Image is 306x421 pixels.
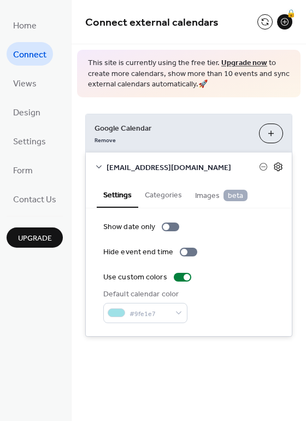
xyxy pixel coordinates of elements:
[13,133,46,150] span: Settings
[95,136,116,144] span: Remove
[13,46,46,63] span: Connect
[7,129,52,153] a: Settings
[13,75,37,92] span: Views
[103,272,167,283] div: Use custom colors
[130,308,170,319] span: #9fe1e7
[138,182,189,207] button: Categories
[189,182,254,207] button: Images beta
[7,227,63,248] button: Upgrade
[103,289,185,300] div: Default calendar color
[221,56,267,71] a: Upgrade now
[7,13,43,37] a: Home
[103,247,173,258] div: Hide event end time
[95,122,250,134] span: Google Calendar
[195,190,248,202] span: Images
[18,233,52,244] span: Upgrade
[13,162,33,179] span: Form
[7,158,39,182] a: Form
[7,100,47,124] a: Design
[88,58,290,90] span: This site is currently using the free tier. to create more calendars, show more than 10 events an...
[223,190,248,201] span: beta
[85,12,219,33] span: Connect external calendars
[13,104,40,121] span: Design
[13,17,37,34] span: Home
[7,187,63,210] a: Contact Us
[97,182,138,208] button: Settings
[7,71,43,95] a: Views
[7,42,53,66] a: Connect
[103,221,155,233] div: Show date only
[107,162,259,173] span: [EMAIL_ADDRESS][DOMAIN_NAME]
[13,191,56,208] span: Contact Us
